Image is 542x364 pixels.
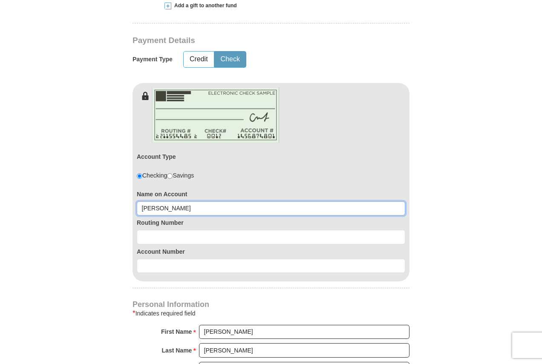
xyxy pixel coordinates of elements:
h4: Personal Information [133,301,409,308]
img: check-en.png [152,87,280,143]
div: Indicates required field [133,308,409,318]
label: Routing Number [137,218,405,227]
div: Checking Savings [137,171,194,180]
h5: Payment Type [133,56,173,63]
label: Account Type [137,152,176,161]
button: Check [215,52,246,67]
label: Name on Account [137,190,405,198]
span: Add a gift to another fund [171,2,237,9]
label: Account Number [137,247,405,256]
strong: First Name [161,326,192,338]
h3: Payment Details [133,36,350,46]
button: Credit [184,52,214,67]
strong: Last Name [162,344,192,356]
